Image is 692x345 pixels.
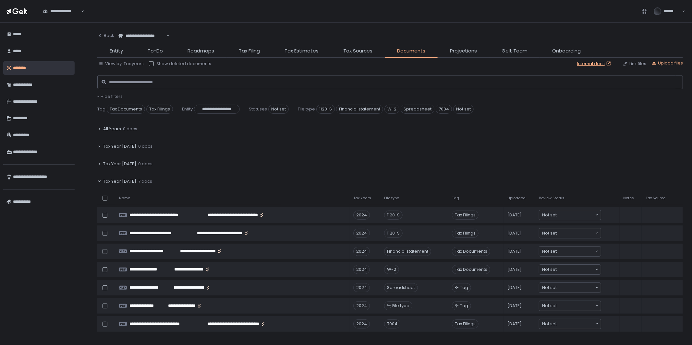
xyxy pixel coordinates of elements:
[624,196,634,201] span: Notes
[452,229,479,238] span: Tax Filings
[651,60,683,66] button: Upload files
[453,105,474,114] span: Not set
[353,196,371,201] span: Tax Years
[542,303,557,309] span: Not set
[557,321,595,327] input: Search for option
[138,144,152,149] span: 0 docs
[353,283,370,292] div: 2024
[557,303,595,309] input: Search for option
[110,47,123,55] span: Entity
[384,196,399,201] span: File type
[460,285,468,291] span: Tag
[384,283,418,292] div: Spreadsheet
[552,47,581,55] span: Onboarding
[316,105,335,114] span: 1120-S
[539,247,601,256] div: Search for option
[353,247,370,256] div: 2024
[539,210,601,220] div: Search for option
[182,106,193,112] span: Entity
[557,230,595,236] input: Search for option
[353,301,370,310] div: 2024
[646,196,665,201] span: Tax Source
[507,196,526,201] span: Uploaded
[452,196,459,201] span: Tag
[507,285,522,291] span: [DATE]
[507,267,522,272] span: [DATE]
[539,196,565,201] span: Review Status
[138,161,152,167] span: 0 docs
[539,283,601,293] div: Search for option
[384,211,403,220] div: 1120-S
[557,266,595,273] input: Search for option
[384,265,399,274] div: W-2
[452,265,490,274] span: Tax Documents
[165,33,166,39] input: Search for option
[384,247,431,256] div: Financial statement
[103,144,136,149] span: Tax Year [DATE]
[507,230,522,236] span: [DATE]
[623,61,646,67] button: Link files
[268,105,289,114] span: Not set
[97,33,114,39] div: Back
[436,105,452,114] span: 7004
[392,303,409,309] span: File type
[539,319,601,329] div: Search for option
[539,301,601,311] div: Search for option
[384,319,400,328] div: 7004
[557,248,595,255] input: Search for option
[452,211,479,220] span: Tax Filings
[450,47,477,55] span: Projections
[97,93,123,99] span: - Hide filters
[542,266,557,273] span: Not set
[507,303,522,309] span: [DATE]
[384,105,399,114] span: W-2
[353,229,370,238] div: 2024
[502,47,528,55] span: Gelt Team
[138,178,152,184] span: 7 docs
[99,61,144,67] button: View by: Tax years
[97,29,114,42] button: Back
[107,105,145,114] span: Tax Documents
[148,47,163,55] span: To-Do
[507,212,522,218] span: [DATE]
[557,212,595,218] input: Search for option
[39,4,84,18] div: Search for option
[353,265,370,274] div: 2024
[460,303,468,309] span: Tag
[343,47,372,55] span: Tax Sources
[298,106,315,112] span: File type
[401,105,434,114] span: Spreadsheet
[353,211,370,220] div: 2024
[249,106,267,112] span: Statuses
[557,284,595,291] input: Search for option
[542,212,557,218] span: Not set
[507,321,522,327] span: [DATE]
[384,229,403,238] div: 1120-S
[239,47,260,55] span: Tax Filing
[119,196,130,201] span: Name
[507,248,522,254] span: [DATE]
[452,247,490,256] span: Tax Documents
[97,94,123,99] button: - Hide filters
[577,61,613,67] a: Internal docs
[539,228,601,238] div: Search for option
[397,47,425,55] span: Documents
[285,47,319,55] span: Tax Estimates
[103,126,121,132] span: All Years
[336,105,383,114] span: Financial statement
[123,126,137,132] span: 0 docs
[539,265,601,274] div: Search for option
[542,284,557,291] span: Not set
[114,29,170,43] div: Search for option
[146,105,173,114] span: Tax Filings
[542,230,557,236] span: Not set
[188,47,214,55] span: Roadmaps
[103,178,136,184] span: Tax Year [DATE]
[103,161,136,167] span: Tax Year [DATE]
[542,321,557,327] span: Not set
[542,248,557,255] span: Not set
